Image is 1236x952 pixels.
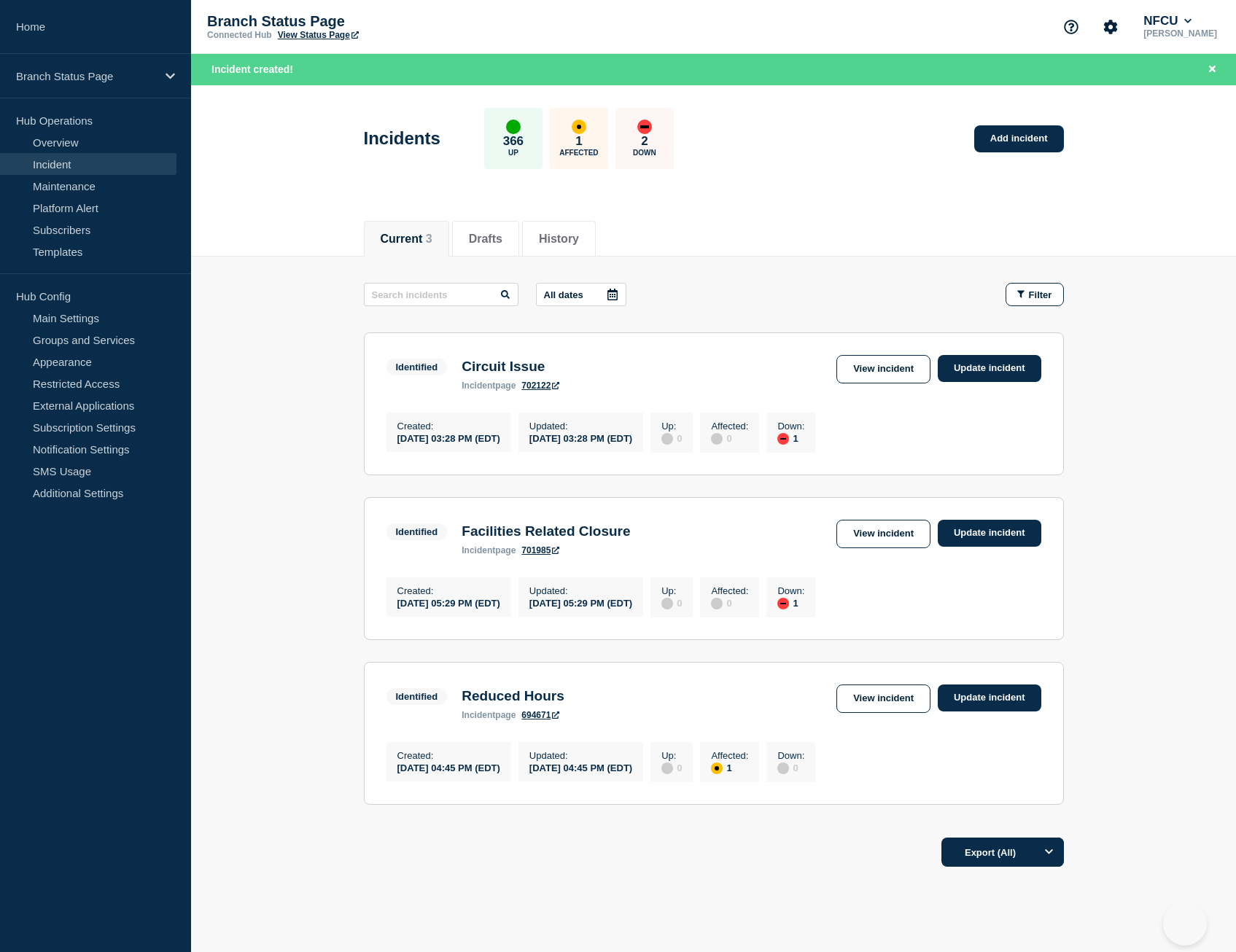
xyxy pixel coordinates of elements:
[1140,28,1220,39] p: [PERSON_NAME]
[572,120,586,134] div: affected
[1203,61,1221,78] button: Close banner
[941,838,1064,867] button: Export (All)
[711,750,748,761] p: Affected :
[777,433,789,445] div: down
[278,30,359,40] a: View Status Page
[661,598,673,609] div: disabled
[1006,283,1064,306] button: Filter
[529,585,632,596] p: Updated :
[521,710,559,720] a: 694671
[777,432,804,445] div: 1
[462,523,630,539] h3: Facilities Related Closure
[711,762,723,774] div: affected
[462,545,495,555] span: incident
[661,761,682,774] div: 0
[397,585,500,596] p: Created :
[207,30,272,40] p: Connected Hub
[777,761,804,774] div: 0
[777,585,804,596] p: Down :
[462,381,516,391] p: page
[1140,14,1194,28] button: NFCU
[536,283,626,306] button: All dates
[777,598,789,609] div: down
[938,684,1041,711] a: Update incident
[521,381,559,391] a: 702122
[544,289,583,300] p: All dates
[462,710,516,720] p: page
[462,688,564,704] h3: Reduced Hours
[16,70,156,82] p: Branch Status Page
[661,421,682,432] p: Up :
[211,63,293,75] span: Incident created!
[711,432,748,445] div: 0
[508,149,518,157] p: Up
[397,750,500,761] p: Created :
[661,762,673,774] div: disabled
[1095,12,1126,42] button: Account settings
[397,432,500,444] div: [DATE] 03:28 PM (EDT)
[559,149,598,157] p: Affected
[386,359,448,375] span: Identified
[503,134,524,149] p: 366
[397,761,500,773] div: [DATE] 04:45 PM (EDT)
[661,585,682,596] p: Up :
[661,433,673,445] div: disabled
[777,750,804,761] p: Down :
[364,283,518,306] input: Search incidents
[462,545,516,555] p: page
[661,596,682,609] div: 0
[529,596,632,609] div: [DATE] 05:29 PM (EDT)
[207,13,499,30] p: Branch Status Page
[462,710,495,720] span: incident
[386,523,448,540] span: Identified
[836,520,930,548] a: View incident
[575,134,582,149] p: 1
[661,750,682,761] p: Up :
[397,421,500,432] p: Created :
[364,128,440,149] h1: Incidents
[836,684,930,713] a: View incident
[641,134,648,149] p: 2
[974,125,1064,152] a: Add incident
[539,233,579,246] button: History
[529,761,632,773] div: [DATE] 04:45 PM (EDT)
[469,233,502,246] button: Drafts
[777,421,804,432] p: Down :
[777,762,789,774] div: disabled
[637,120,652,134] div: down
[836,355,930,383] a: View incident
[462,381,495,391] span: incident
[462,359,559,375] h3: Circuit Issue
[1029,289,1052,300] span: Filter
[529,750,632,761] p: Updated :
[506,120,521,134] div: up
[711,761,748,774] div: 1
[938,520,1041,547] a: Update incident
[426,233,432,245] span: 3
[1035,838,1064,867] button: Options
[711,598,723,609] div: disabled
[711,433,723,445] div: disabled
[1163,902,1207,945] iframe: Help Scout Beacon - Open
[711,585,748,596] p: Affected :
[633,149,656,157] p: Down
[386,688,448,705] span: Identified
[711,421,748,432] p: Affected :
[661,432,682,445] div: 0
[777,596,804,609] div: 1
[938,355,1041,382] a: Update incident
[1056,12,1087,42] button: Support
[529,421,632,432] p: Updated :
[529,432,632,444] div: [DATE] 03:28 PM (EDT)
[381,233,432,246] button: Current 3
[521,545,559,555] a: 701985
[711,596,748,609] div: 0
[397,596,500,609] div: [DATE] 05:29 PM (EDT)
